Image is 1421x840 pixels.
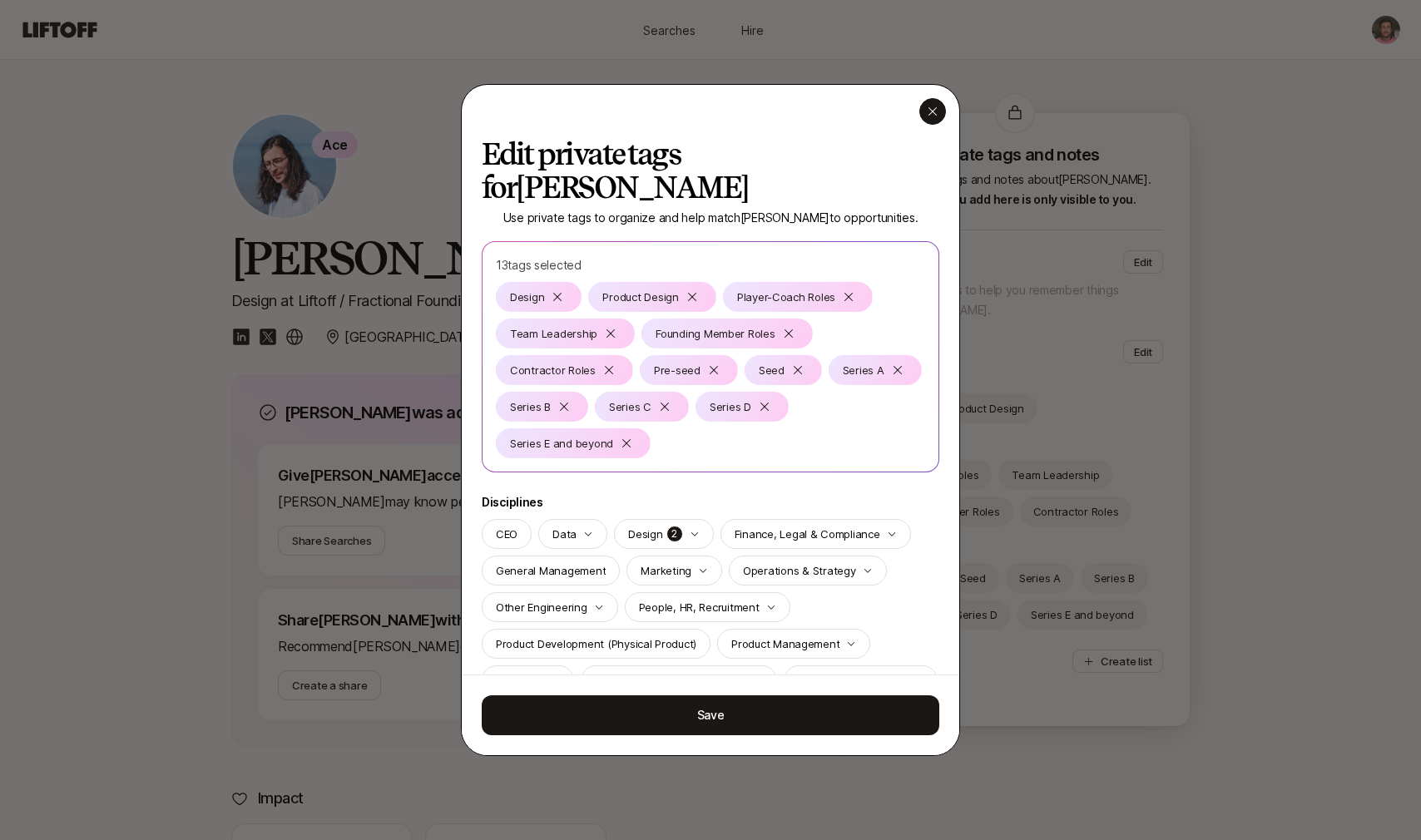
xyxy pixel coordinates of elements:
[654,362,701,378] p: Pre-seed
[503,208,918,228] p: Use private tags to organize and help match [PERSON_NAME] to opportunities.
[496,672,543,689] p: Research
[625,592,790,622] button: People, HR, Recruitment
[759,362,785,378] p: Seed
[496,635,696,652] p: Product Development (Physical Product)
[717,629,870,659] button: Product Management
[729,556,887,586] button: Operations & Strategy
[798,672,907,689] p: Software Engineering
[614,519,713,549] button: Design2
[595,672,746,689] p: Sales & Account Management
[510,325,597,342] p: Team Leadership
[510,289,544,305] p: Design
[666,526,683,542] p: 2
[737,289,835,305] p: Player-Coach Roles
[731,635,839,652] p: Product Management
[482,695,939,735] button: Save
[641,562,691,579] p: Marketing
[496,255,925,275] p: 13 tags selected
[510,398,551,415] p: Series B
[720,519,911,549] button: Finance, Legal & Compliance
[639,599,760,615] p: People, HR, Recruitment
[482,492,939,512] p: Disciplines
[581,665,777,695] button: Sales & Account Management
[482,665,574,695] button: Research
[482,592,618,622] button: Other Engineering
[602,289,678,305] p: Product Design
[735,526,880,542] p: Finance, Legal & Compliance
[609,398,651,415] p: Series C
[626,556,722,586] button: Marketing
[552,526,577,542] p: Data
[496,526,517,542] p: CEO
[656,325,775,342] p: Founding Member Roles
[628,526,662,542] p: Design
[843,362,884,378] p: Series A
[710,398,751,415] p: Series D
[510,435,613,452] p: Series E and beyond
[496,599,587,615] p: Other Engineering
[482,138,939,205] h2: Edit private tags for [PERSON_NAME]
[743,562,856,579] p: Operations & Strategy
[538,519,607,549] button: Data
[628,526,682,542] div: Design
[510,362,596,378] p: Contractor Roles
[784,665,938,695] button: Software Engineering
[496,562,606,579] p: General Management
